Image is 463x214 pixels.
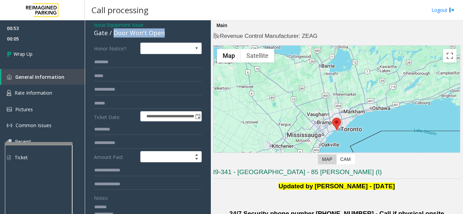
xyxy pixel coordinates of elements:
h4: Revenue Control Manufacturer: ZEAG [213,32,460,40]
img: logout [449,6,455,14]
div: Main [215,20,229,31]
img: 'icon' [7,107,12,112]
h3: Call processing [88,2,152,18]
button: Show satellite imagery [241,49,274,63]
img: 'icon' [7,123,12,128]
img: 'icon' [7,139,12,144]
div: Gate / Door Won't Open [94,28,202,38]
span: General Information [15,74,64,80]
div: 85 Hanna Avenue, Toronto, ON [332,118,341,130]
label: CAM [336,154,355,164]
span: Rate Information [15,90,52,96]
label: Map [318,154,336,164]
h3: I9-341 - [GEOGRAPHIC_DATA] - 85 [PERSON_NAME] (I) [213,168,460,179]
a: Logout [431,6,455,14]
span: Decrease value [192,157,201,162]
span: Issue [94,21,105,28]
span: - [105,22,143,28]
span: Wrap Up [14,50,33,57]
span: Equipment Issue [107,21,143,28]
span: Toggle popup [194,112,201,121]
label: Amount Paid: [92,151,139,163]
button: Toggle fullscreen view [443,49,457,63]
span: Common Issues [16,122,52,128]
b: Updated by [PERSON_NAME] - [DATE] [279,183,395,190]
label: Honor Notice?: [92,43,139,54]
a: General Information [1,69,85,85]
label: Notes: [94,192,108,201]
label: Ticket Date: [92,111,139,121]
span: Receipt [15,138,31,145]
img: 'icon' [7,90,11,96]
button: Show street map [217,49,241,63]
span: Pictures [15,106,33,113]
img: 'icon' [7,74,12,79]
span: Increase value [192,151,201,157]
